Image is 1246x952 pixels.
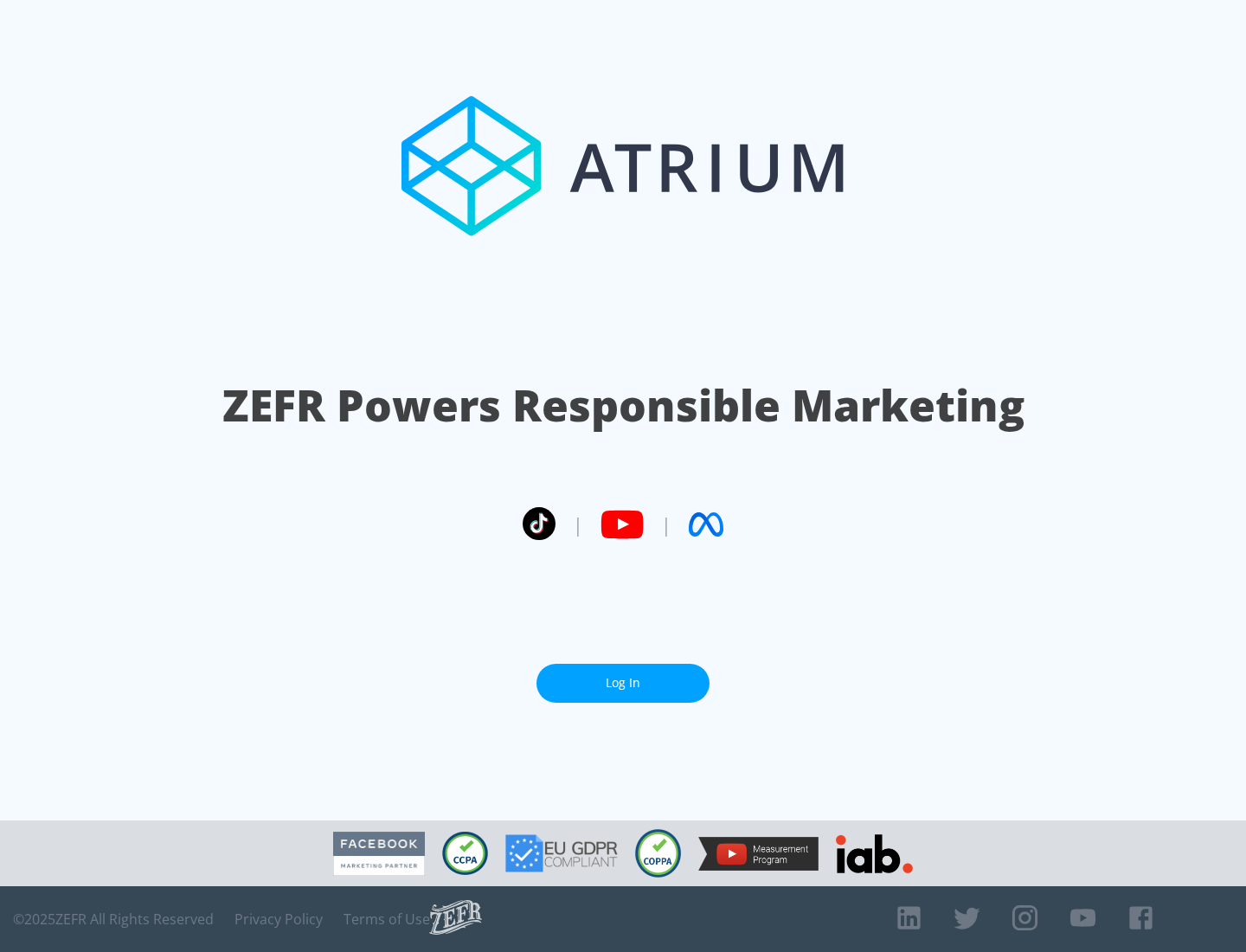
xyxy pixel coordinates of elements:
h1: ZEFR Powers Responsible Marketing [222,376,1024,435]
img: GDPR Compliant [505,834,618,872]
a: Terms of Use [344,910,430,928]
span: | [573,511,583,537]
span: | [661,511,671,537]
a: Log In [536,664,710,703]
img: COPPA Compliant [635,829,681,878]
span: © 2025 ZEFR All Rights Reserved [13,910,214,928]
img: IAB [836,834,913,873]
img: YouTube Measurement Program [698,837,819,871]
img: Facebook Marketing Partner [333,832,425,876]
a: Privacy Policy [234,910,323,928]
img: CCPA Compliant [442,832,488,875]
